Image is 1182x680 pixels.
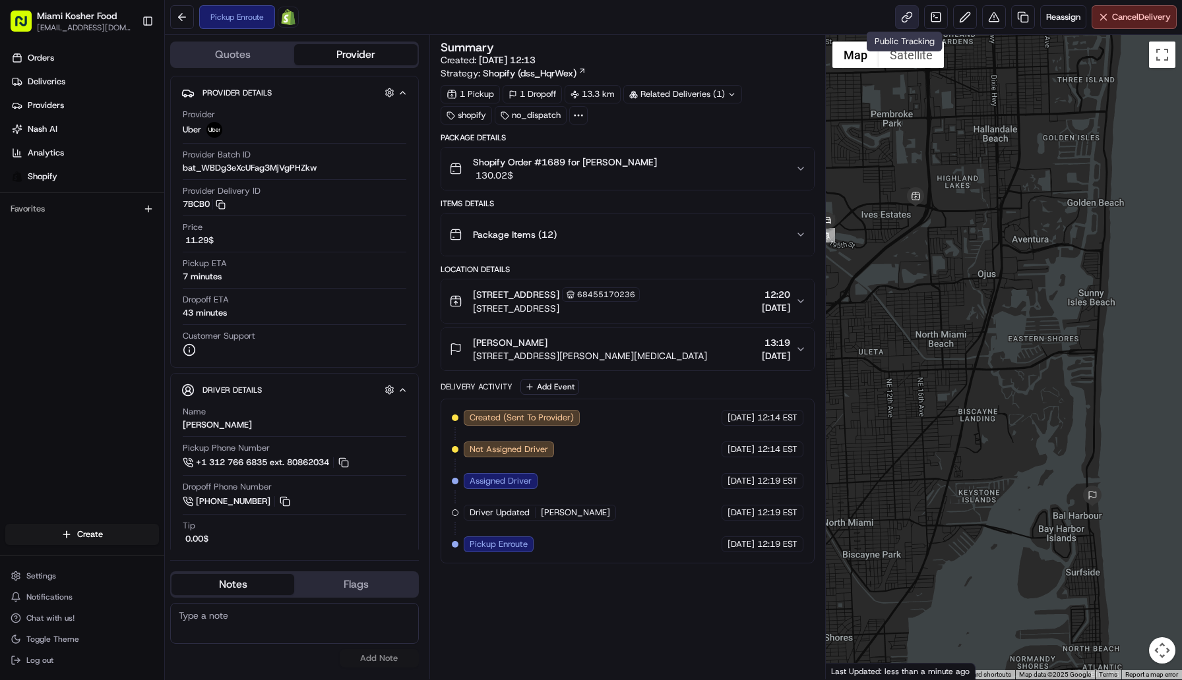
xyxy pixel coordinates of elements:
[1046,11,1080,23] span: Reassign
[183,419,252,431] div: [PERSON_NAME]
[206,122,222,138] img: uber-new-logo.jpeg
[204,169,240,184] button: See all
[181,379,408,401] button: Driver Details
[26,205,37,215] img: 1736555255976-a54dd68f-1ca7-489b-9aae-adbdc363a1c4
[26,259,101,272] span: Knowledge Base
[34,85,218,99] input: Clear
[5,651,159,669] button: Log out
[441,148,814,190] button: Shopify Order #1689 for [PERSON_NAME]‏130.02 ‏$
[202,88,272,98] span: Provider Details
[623,85,742,103] div: Related Deliveries (1)
[832,42,879,68] button: Show street map
[37,22,131,33] span: [EMAIL_ADDRESS][DOMAIN_NAME]
[441,279,814,323] button: [STREET_ADDRESS]68455170236[STREET_ADDRESS]12:20[DATE]
[13,192,34,213] img: Masood Aslam
[28,123,57,135] span: Nash AI
[470,538,528,550] span: Pickup Enroute
[470,475,532,487] span: Assigned Driver
[1092,5,1177,29] button: CancelDelivery
[183,109,215,121] span: Provider
[762,301,790,314] span: [DATE]
[26,571,56,581] span: Settings
[28,52,54,64] span: Orders
[473,169,657,182] span: ‏130.02 ‏$
[5,524,159,545] button: Create
[181,82,408,103] button: Provider Details
[829,662,873,679] a: Open this area in Google Maps (opens a new window)
[826,663,976,679] div: Last Updated: less than a minute ago
[473,302,640,315] span: [STREET_ADDRESS]
[13,260,24,271] div: 📗
[183,442,270,454] span: Pickup Phone Number
[503,85,562,103] div: 1 Dropoff
[183,221,202,233] span: Price
[183,149,251,161] span: Provider Batch ID
[470,443,548,455] span: Not Assigned Driver
[28,171,57,183] span: Shopify
[762,336,790,349] span: 13:19
[441,382,513,392] div: Delivery Activity
[1149,637,1175,664] button: Map camera controls
[473,349,707,362] span: [STREET_ADDRESS][PERSON_NAME][MEDICAL_DATA]
[757,412,797,424] span: 12:14 EST
[13,53,240,74] p: Welcome 👋
[37,9,117,22] button: Miami Kosher Food
[26,613,75,623] span: Chat with us!
[183,162,317,174] span: bat_WBDg3eXcUFag3MjVgPHZkw
[5,567,159,585] button: Settings
[867,32,943,51] div: Public Tracking
[183,520,195,532] span: Tip
[757,475,797,487] span: 12:19 EST
[728,538,755,550] span: [DATE]
[183,494,292,509] a: [PHONE_NUMBER]
[5,5,137,37] button: Miami Kosher Food[EMAIL_ADDRESS][DOMAIN_NAME]
[441,328,814,370] button: [PERSON_NAME][STREET_ADDRESS][PERSON_NAME][MEDICAL_DATA]13:19[DATE]
[1125,671,1178,678] a: Report a map error
[757,507,797,519] span: 12:19 EST
[577,289,635,300] span: 68455170236
[125,259,212,272] span: API Documentation
[294,574,417,595] button: Flags
[12,171,22,182] img: Shopify logo
[821,228,835,242] div: 1
[441,67,586,80] div: Strategy:
[1149,42,1175,68] button: Toggle fullscreen view
[183,406,206,418] span: Name
[183,533,208,545] div: ‏0.00 ‏$
[441,53,536,67] span: Created:
[5,71,164,92] a: Deliveries
[93,291,160,301] a: Powered byPylon
[470,412,574,424] span: Created (Sent To Provider)
[280,9,296,25] img: Shopify
[541,507,610,519] span: [PERSON_NAME]
[757,443,797,455] span: 12:14 EST
[28,76,65,88] span: Deliveries
[470,507,530,519] span: Driver Updated
[131,291,160,301] span: Pylon
[183,235,214,246] span: ‏11.29 ‏$
[8,254,106,277] a: 📗Knowledge Base
[26,592,73,602] span: Notifications
[278,7,299,28] a: Shopify
[757,538,797,550] span: 12:19 EST
[473,228,557,241] span: Package Items ( 12 )
[473,336,547,349] span: [PERSON_NAME]
[171,574,294,595] button: Notes
[5,609,159,627] button: Chat with us!
[28,99,64,111] span: Providers
[441,213,814,256] button: Package Items (12)
[5,47,164,69] a: Orders
[473,156,657,169] span: Shopify Order #1689 for [PERSON_NAME]
[5,630,159,648] button: Toggle Theme
[5,588,159,606] button: Notifications
[183,481,272,493] span: Dropoff Phone Number
[495,106,567,125] div: no_dispatch
[473,288,559,301] span: [STREET_ADDRESS]
[202,385,262,395] span: Driver Details
[728,443,755,455] span: [DATE]
[483,67,576,80] span: Shopify (dss_HqrWex)
[728,507,755,519] span: [DATE]
[171,44,294,65] button: Quotes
